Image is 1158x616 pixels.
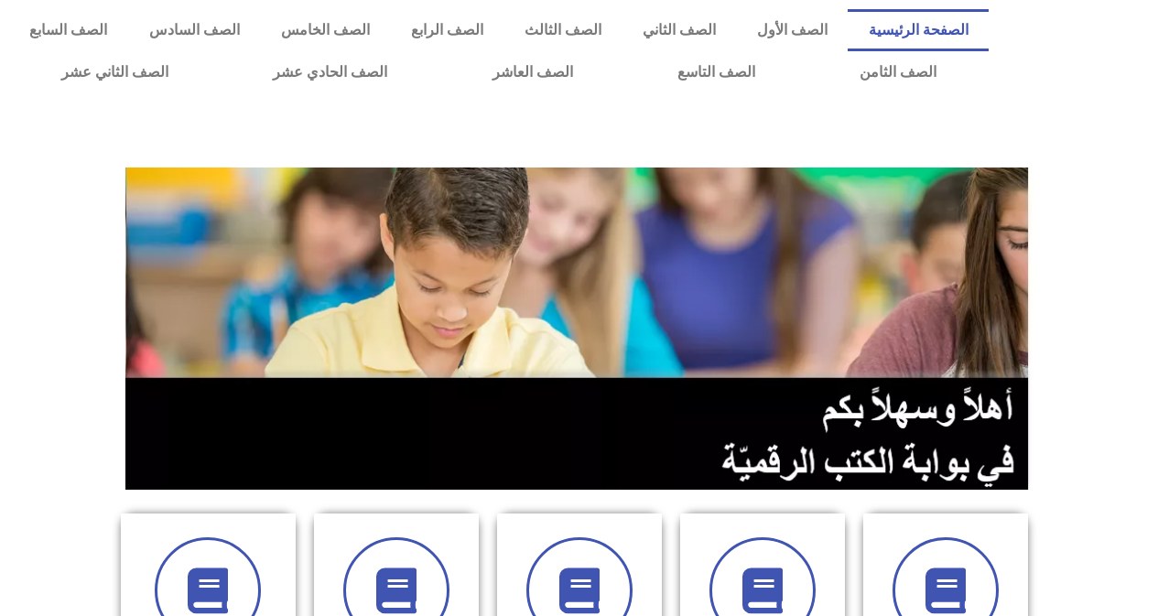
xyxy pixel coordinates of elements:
a: الصف العاشر [440,51,625,93]
a: الصف السادس [128,9,260,51]
a: الصفحة الرئيسية [848,9,989,51]
a: الصف التاسع [625,51,807,93]
a: الصف الثالث [503,9,622,51]
a: الصف الخامس [260,9,390,51]
a: الصف الرابع [390,9,503,51]
a: الصف الثاني [622,9,736,51]
a: الصف الأول [736,9,848,51]
a: الصف السابع [9,9,128,51]
a: الصف الثاني عشر [9,51,221,93]
a: الصف الحادي عشر [221,51,439,93]
a: الصف الثامن [807,51,989,93]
